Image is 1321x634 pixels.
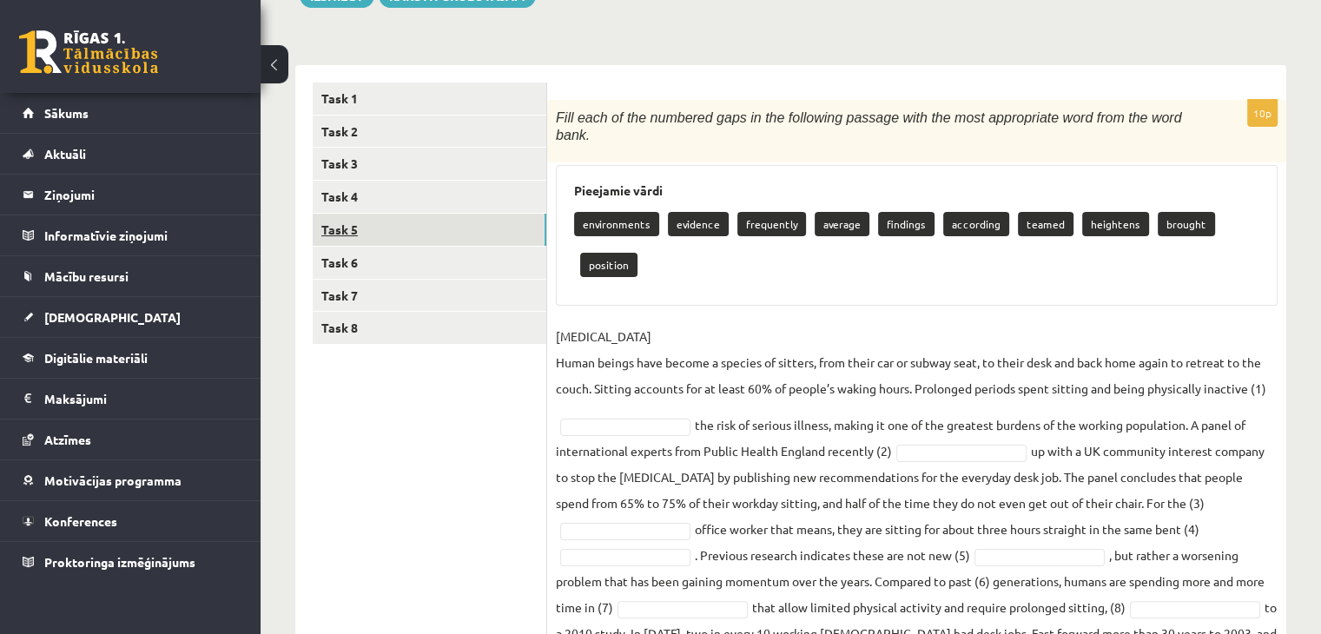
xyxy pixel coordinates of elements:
p: environments [574,212,659,236]
a: Task 6 [313,247,546,279]
a: Informatīvie ziņojumi [23,215,239,255]
a: Task 4 [313,181,546,213]
span: Proktoringa izmēģinājums [44,554,195,570]
h3: Pieejamie vārdi [574,183,1259,198]
span: Mācību resursi [44,268,129,284]
legend: Maksājumi [44,379,239,419]
p: heightens [1082,212,1149,236]
a: Konferences [23,501,239,541]
a: Task 1 [313,83,546,115]
a: Proktoringa izmēģinājums [23,542,239,582]
a: Mācību resursi [23,256,239,296]
p: according [943,212,1009,236]
p: findings [878,212,935,236]
a: Ziņojumi [23,175,239,215]
p: evidence [668,212,729,236]
a: Task 2 [313,116,546,148]
span: Motivācijas programma [44,472,182,488]
p: brought [1158,212,1215,236]
a: [DEMOGRAPHIC_DATA] [23,297,239,337]
span: Atzīmes [44,432,91,447]
a: Atzīmes [23,419,239,459]
a: Task 5 [313,214,546,246]
p: [MEDICAL_DATA] Human beings have become a species of sitters, from their car or subway seat, to t... [556,323,1278,401]
a: Task 7 [313,280,546,312]
p: average [815,212,869,236]
a: Motivācijas programma [23,460,239,500]
p: frequently [737,212,806,236]
a: Digitālie materiāli [23,338,239,378]
p: 10p [1247,99,1278,127]
a: Rīgas 1. Tālmācības vidusskola [19,30,158,74]
legend: Ziņojumi [44,175,239,215]
span: [DEMOGRAPHIC_DATA] [44,309,181,325]
a: Aktuāli [23,134,239,174]
a: Task 3 [313,148,546,180]
span: Sākums [44,105,89,121]
p: teamed [1018,212,1073,236]
span: Aktuāli [44,146,86,162]
span: Konferences [44,513,117,529]
p: position [580,253,637,277]
span: Digitālie materiāli [44,350,148,366]
a: Maksājumi [23,379,239,419]
a: Sākums [23,93,239,133]
a: Task 8 [313,312,546,344]
span: Fill each of the numbered gaps in the following passage with the most appropriate word from the w... [556,110,1181,143]
legend: Informatīvie ziņojumi [44,215,239,255]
